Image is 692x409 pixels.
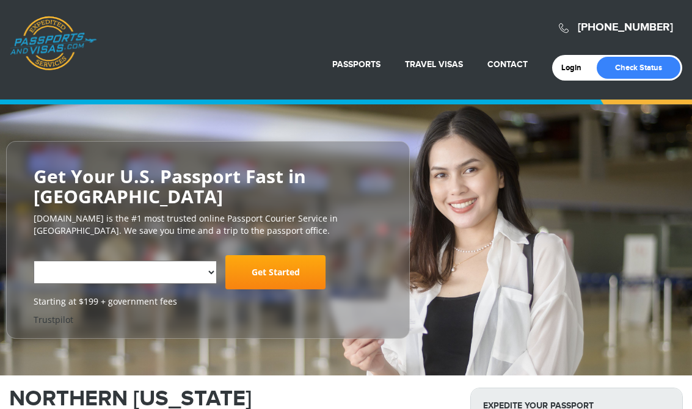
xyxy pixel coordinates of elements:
[34,212,382,237] p: [DOMAIN_NAME] is the #1 most trusted online Passport Courier Service in [GEOGRAPHIC_DATA]. We sav...
[405,59,463,70] a: Travel Visas
[34,166,382,206] h2: Get Your U.S. Passport Fast in [GEOGRAPHIC_DATA]
[578,21,673,34] a: [PHONE_NUMBER]
[225,255,326,289] a: Get Started
[487,59,528,70] a: Contact
[561,63,590,73] a: Login
[10,16,97,71] a: Passports & [DOMAIN_NAME]
[34,314,73,325] a: Trustpilot
[597,57,680,79] a: Check Status
[34,295,382,308] span: Starting at $199 + government fees
[332,59,381,70] a: Passports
